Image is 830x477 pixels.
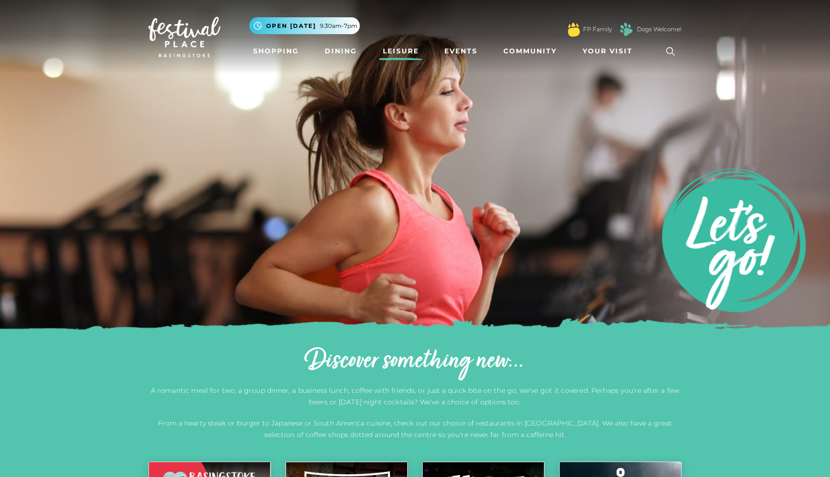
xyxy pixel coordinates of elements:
p: From a hearty steak or burger to Japanese or South America cuisine, check out our choice of resta... [148,417,682,440]
a: Community [500,42,561,60]
span: Your Visit [583,46,633,56]
a: Shopping [249,42,303,60]
span: Open [DATE] [266,22,316,30]
h2: Discover something new... [148,346,682,377]
img: Festival Place Logo [148,17,220,57]
button: Open [DATE] 9.30am-7pm [249,17,360,34]
a: Leisure [379,42,423,60]
p: A romantic meal for two, a group dinner, a business lunch, coffee with friends, or just a quick b... [148,385,682,408]
a: FP Family [583,25,612,34]
span: 9.30am-7pm [320,22,357,30]
a: Your Visit [579,42,641,60]
a: Events [440,42,481,60]
a: Dining [321,42,361,60]
a: Dogs Welcome! [637,25,682,34]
